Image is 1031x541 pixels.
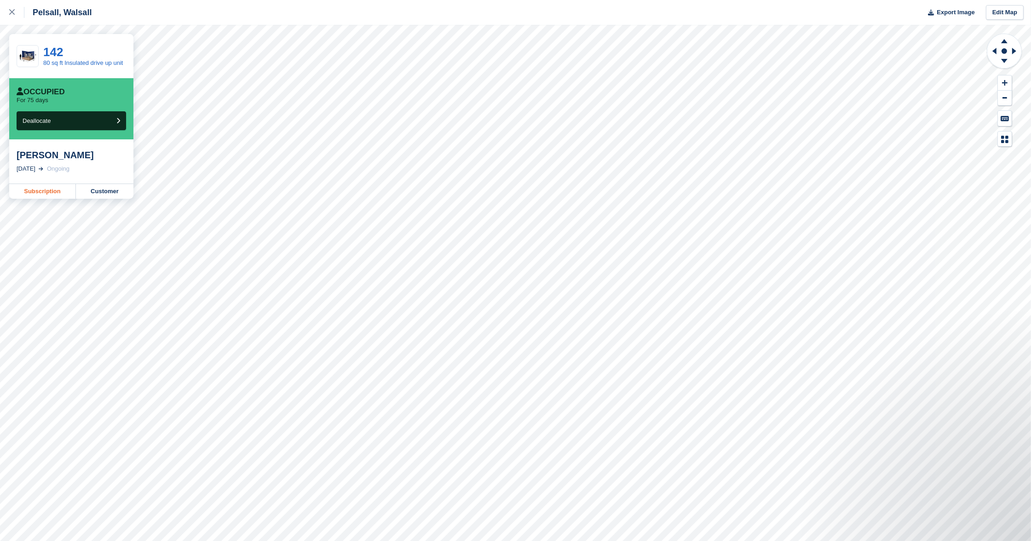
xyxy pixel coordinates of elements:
[43,59,123,66] a: 80 sq ft Insulated drive up unit
[17,164,35,173] div: [DATE]
[76,184,133,199] a: Customer
[39,167,43,171] img: arrow-right-light-icn-cde0832a797a2874e46488d9cf13f60e5c3a73dbe684e267c42b8395dfbc2abf.svg
[9,184,76,199] a: Subscription
[998,91,1012,106] button: Zoom Out
[998,75,1012,91] button: Zoom In
[986,5,1024,20] a: Edit Map
[998,111,1012,126] button: Keyboard Shortcuts
[17,111,126,130] button: Deallocate
[937,8,974,17] span: Export Image
[17,97,48,104] p: For 75 days
[922,5,975,20] button: Export Image
[47,164,69,173] div: Ongoing
[998,132,1012,147] button: Map Legend
[23,117,51,124] span: Deallocate
[43,45,63,59] a: 142
[17,87,65,97] div: Occupied
[17,48,38,64] img: 10-ft-container.jpg
[17,150,126,161] div: [PERSON_NAME]
[24,7,92,18] div: Pelsall, Walsall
